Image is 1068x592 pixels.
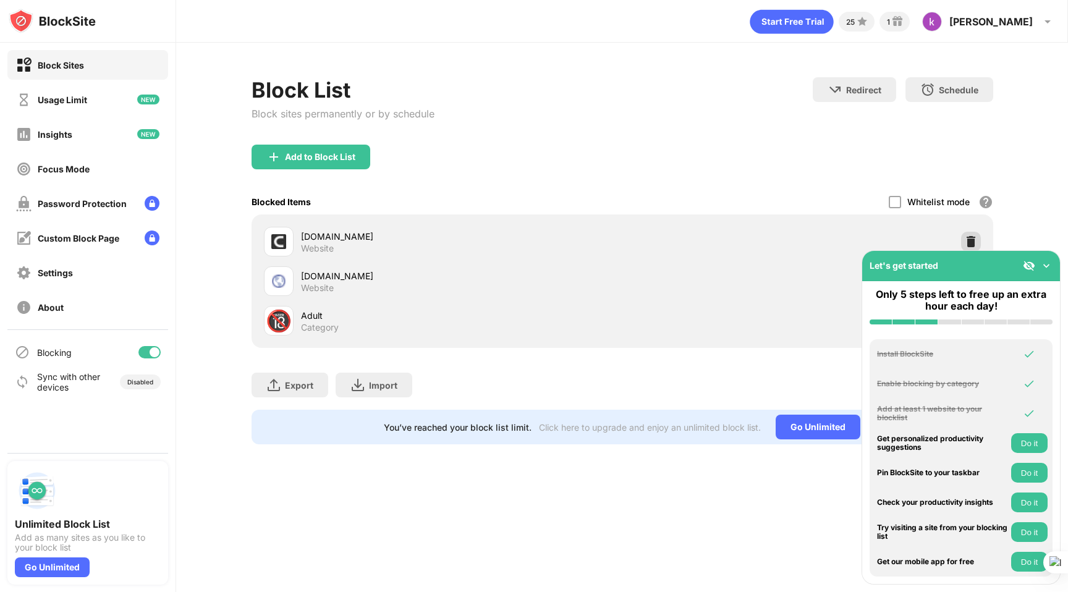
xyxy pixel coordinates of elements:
[1023,407,1035,420] img: omni-check.svg
[15,374,30,389] img: sync-icon.svg
[301,269,622,282] div: [DOMAIN_NAME]
[870,260,938,271] div: Let's get started
[15,557,90,577] div: Go Unlimited
[539,422,761,433] div: Click here to upgrade and enjoy an unlimited block list.
[877,379,1008,388] div: Enable blocking by category
[15,345,30,360] img: blocking-icon.svg
[38,60,84,70] div: Block Sites
[16,92,32,108] img: time-usage-off.svg
[271,274,286,289] img: favicons
[776,415,860,439] div: Go Unlimited
[38,268,73,278] div: Settings
[38,129,72,140] div: Insights
[384,422,532,433] div: You’ve reached your block list limit.
[301,230,622,243] div: [DOMAIN_NAME]
[37,347,72,358] div: Blocking
[127,378,153,386] div: Disabled
[1023,348,1035,360] img: omni-check.svg
[301,322,339,333] div: Category
[1011,463,1048,483] button: Do it
[252,77,434,103] div: Block List
[877,498,1008,507] div: Check your productivity insights
[1040,260,1053,272] img: omni-setup-toggle.svg
[1023,378,1035,390] img: omni-check.svg
[1011,522,1048,542] button: Do it
[137,129,159,139] img: new-icon.svg
[846,85,881,95] div: Redirect
[301,309,622,322] div: Adult
[16,161,32,177] img: focus-off.svg
[877,523,1008,541] div: Try visiting a site from your blocking list
[1011,493,1048,512] button: Do it
[16,127,32,142] img: insights-off.svg
[870,289,1053,312] div: Only 5 steps left to free up an extra hour each day!
[846,17,855,27] div: 25
[145,196,159,211] img: lock-menu.svg
[890,14,905,29] img: reward-small.svg
[38,164,90,174] div: Focus Mode
[369,380,397,391] div: Import
[38,198,127,209] div: Password Protection
[15,533,161,552] div: Add as many sites as you like to your block list
[877,350,1008,358] div: Install BlockSite
[266,308,292,334] div: 🔞
[939,85,978,95] div: Schedule
[285,152,355,162] div: Add to Block List
[887,17,890,27] div: 1
[9,9,96,33] img: logo-blocksite.svg
[922,12,942,32] img: ACg8ocLu-smKpseI82fVPz2qgIy-VsmoBkSWkyemryVmflPxn9OBnQ=s96-c
[16,265,32,281] img: settings-off.svg
[16,57,32,73] img: block-on.svg
[38,95,87,105] div: Usage Limit
[16,230,32,246] img: customize-block-page-off.svg
[37,371,101,392] div: Sync with other devices
[16,300,32,315] img: about-off.svg
[301,282,334,294] div: Website
[301,243,334,254] div: Website
[949,15,1033,28] div: [PERSON_NAME]
[145,230,159,245] img: lock-menu.svg
[252,108,434,120] div: Block sites permanently or by schedule
[15,518,161,530] div: Unlimited Block List
[877,434,1008,452] div: Get personalized productivity suggestions
[137,95,159,104] img: new-icon.svg
[855,14,870,29] img: points-small.svg
[1023,260,1035,272] img: eye-not-visible.svg
[16,196,32,211] img: password-protection-off.svg
[1011,552,1048,572] button: Do it
[750,9,834,34] div: animation
[38,302,64,313] div: About
[877,405,1008,423] div: Add at least 1 website to your blocklist
[15,468,59,513] img: push-block-list.svg
[252,197,311,207] div: Blocked Items
[271,234,286,249] img: favicons
[877,468,1008,477] div: Pin BlockSite to your taskbar
[1011,433,1048,453] button: Do it
[877,557,1008,566] div: Get our mobile app for free
[38,233,119,243] div: Custom Block Page
[285,380,313,391] div: Export
[907,197,970,207] div: Whitelist mode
